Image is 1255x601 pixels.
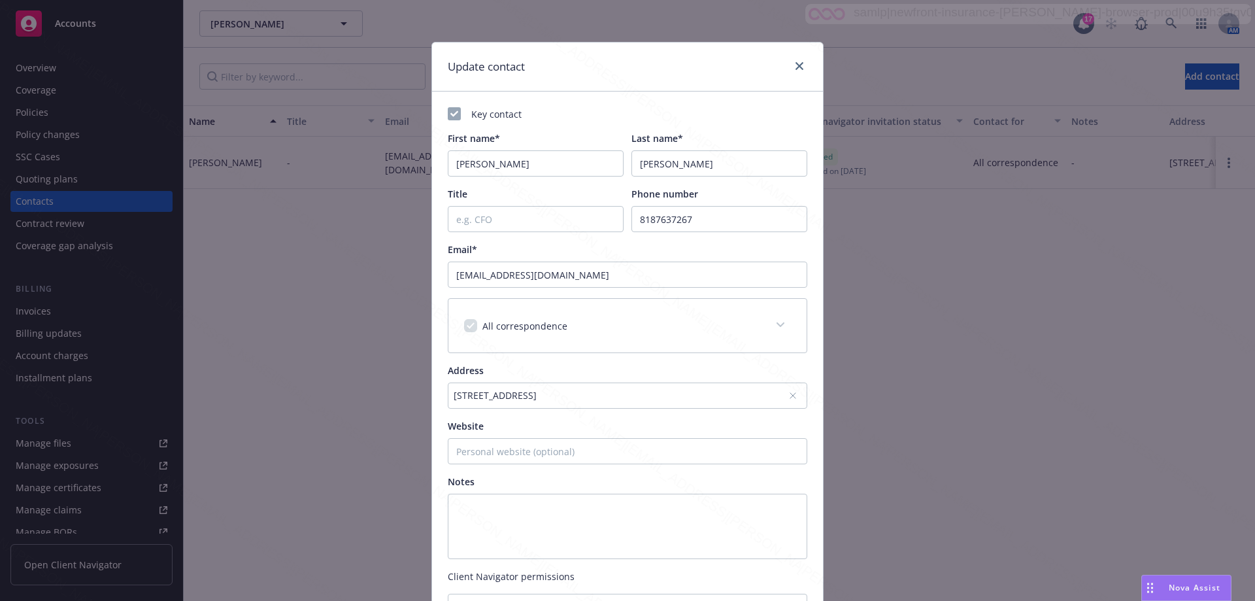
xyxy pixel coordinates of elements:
button: [STREET_ADDRESS] [448,383,807,409]
span: Address [448,364,484,377]
span: Nova Assist [1169,582,1220,593]
input: First Name [448,150,624,177]
div: All correspondence [448,299,807,352]
span: First name* [448,132,500,145]
span: All correspondence [482,320,567,332]
input: (xxx) xxx-xxx [631,206,807,232]
span: Website [448,420,484,432]
div: [STREET_ADDRESS] [454,388,788,402]
div: Key contact [448,107,807,121]
input: Last Name [631,150,807,177]
span: Title [448,188,467,200]
input: Personal website (optional) [448,438,807,464]
h1: Update contact [448,58,525,75]
button: Nova Assist [1141,575,1231,601]
span: Last name* [631,132,683,145]
div: Drag to move [1142,575,1158,600]
span: Notes [448,475,475,488]
span: Phone number [631,188,698,200]
input: example@email.com [448,262,807,288]
span: Email* [448,243,477,256]
a: close [792,58,807,74]
input: e.g. CFO [448,206,624,232]
span: Client Navigator permissions [448,570,807,583]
